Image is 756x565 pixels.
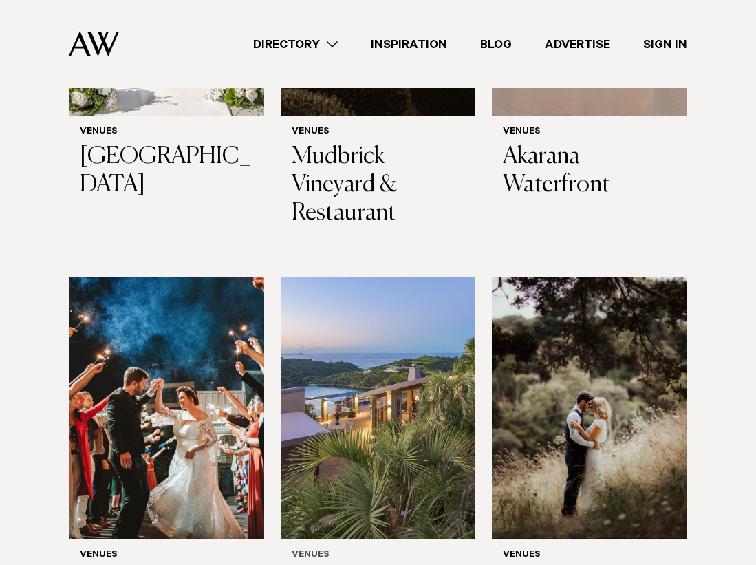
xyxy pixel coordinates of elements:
img: Exterior view of Delamore Lodge on Waiheke Island [281,277,476,540]
h6: Venues [503,550,676,562]
h6: Venues [503,127,676,138]
a: Inspiration [354,35,464,54]
img: wedding photoshoot waterfall farm [492,277,687,540]
h3: [GEOGRAPHIC_DATA] [80,143,253,200]
a: Sign In [627,35,704,54]
a: Directory [237,35,354,54]
a: Advertise [528,35,627,54]
h3: Mudbrick Vineyard & Restaurant [292,143,465,227]
h6: Venues [80,127,253,138]
h6: Venues [292,550,465,562]
h6: Venues [80,550,253,562]
a: Blog [464,35,528,54]
h3: Akarana Waterfront [503,143,676,200]
img: Auckland Weddings Venues | Highwic [69,277,264,540]
h6: Venues [292,127,465,138]
img: Auckland Weddings Logo [69,31,119,56]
